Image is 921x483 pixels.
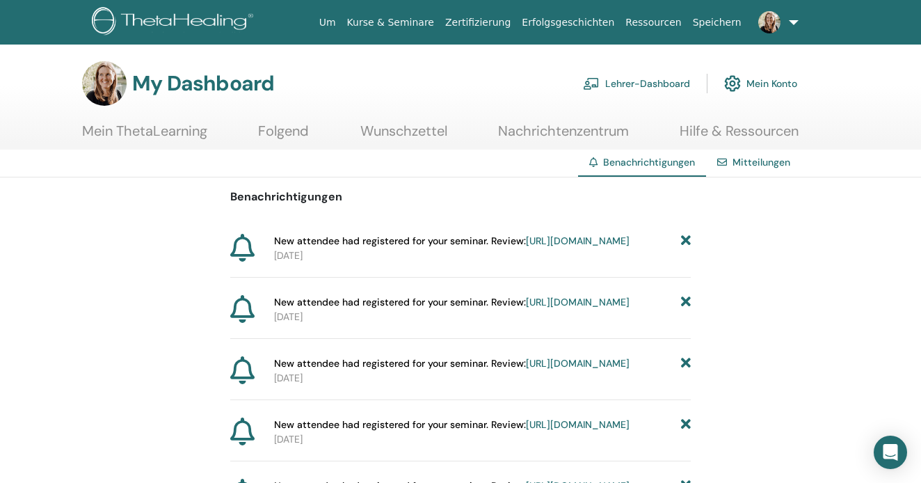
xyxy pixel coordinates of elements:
[274,295,630,310] span: New attendee had registered for your seminar. Review:
[342,10,440,35] a: Kurse & Seminare
[82,122,207,150] a: Mein ThetaLearning
[274,310,691,324] p: [DATE]
[314,10,342,35] a: Um
[274,356,630,371] span: New attendee had registered for your seminar. Review:
[230,189,691,205] p: Benachrichtigungen
[724,72,741,95] img: cog.svg
[758,11,780,33] img: default.jpg
[583,68,690,99] a: Lehrer-Dashboard
[360,122,447,150] a: Wunschzettel
[526,296,630,308] a: [URL][DOMAIN_NAME]
[526,357,630,370] a: [URL][DOMAIN_NAME]
[516,10,620,35] a: Erfolgsgeschichten
[603,156,695,168] span: Benachrichtigungen
[274,234,630,248] span: New attendee had registered for your seminar. Review:
[680,122,799,150] a: Hilfe & Ressourcen
[258,122,309,150] a: Folgend
[874,436,907,469] div: Open Intercom Messenger
[526,418,630,431] a: [URL][DOMAIN_NAME]
[526,235,630,247] a: [URL][DOMAIN_NAME]
[132,71,274,96] h3: My Dashboard
[274,371,691,386] p: [DATE]
[620,10,687,35] a: Ressourcen
[274,418,630,432] span: New attendee had registered for your seminar. Review:
[498,122,629,150] a: Nachrichtenzentrum
[687,10,747,35] a: Speichern
[440,10,516,35] a: Zertifizierung
[82,61,127,106] img: default.jpg
[583,77,600,90] img: chalkboard-teacher.svg
[92,7,258,38] img: logo.png
[732,156,790,168] a: Mitteilungen
[274,248,691,263] p: [DATE]
[274,432,691,447] p: [DATE]
[724,68,797,99] a: Mein Konto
